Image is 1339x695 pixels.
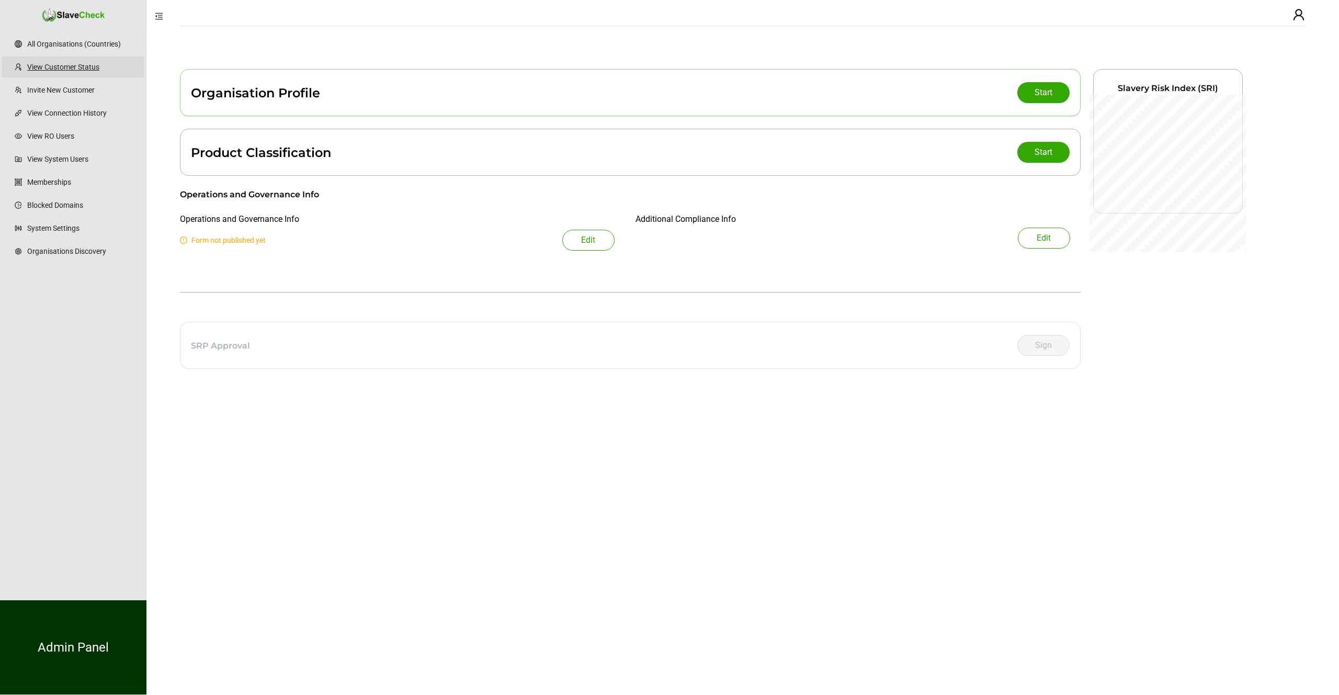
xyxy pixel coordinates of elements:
[27,149,135,170] a: View System Users
[191,145,331,160] div: Product Classification
[1017,335,1070,356] button: Sign
[27,195,135,216] a: Blocked Domains
[180,188,1070,201] div: Operations and Governance Info
[27,241,135,262] a: Organisations Discovery
[180,213,299,226] div: Operations and Governance Info
[1106,82,1230,95] div: Slavery Risk Index (SRI)
[155,12,163,20] span: menu-fold
[1292,8,1305,21] span: user
[562,230,615,251] button: Edit
[27,80,135,100] a: Invite New Customer
[191,341,250,351] div: SRP Approval
[1037,232,1051,244] span: Edit
[27,103,135,124] a: View Connection History
[27,126,135,147] a: View RO Users
[581,234,595,246] span: Edit
[191,85,320,100] div: Organisation Profile
[180,236,266,244] span: Form not published yet
[1018,228,1070,249] button: Edit
[1035,146,1052,159] span: Start
[1035,86,1052,99] span: Start
[1017,142,1070,163] button: Start
[1017,82,1070,103] button: Start
[27,218,135,239] a: System Settings
[180,237,187,244] span: exclamation-circle
[27,57,135,77] a: View Customer Status
[27,172,135,193] a: Memberships
[636,213,736,226] div: Additional Compliance Info
[27,33,135,54] a: All Organisations (Countries)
